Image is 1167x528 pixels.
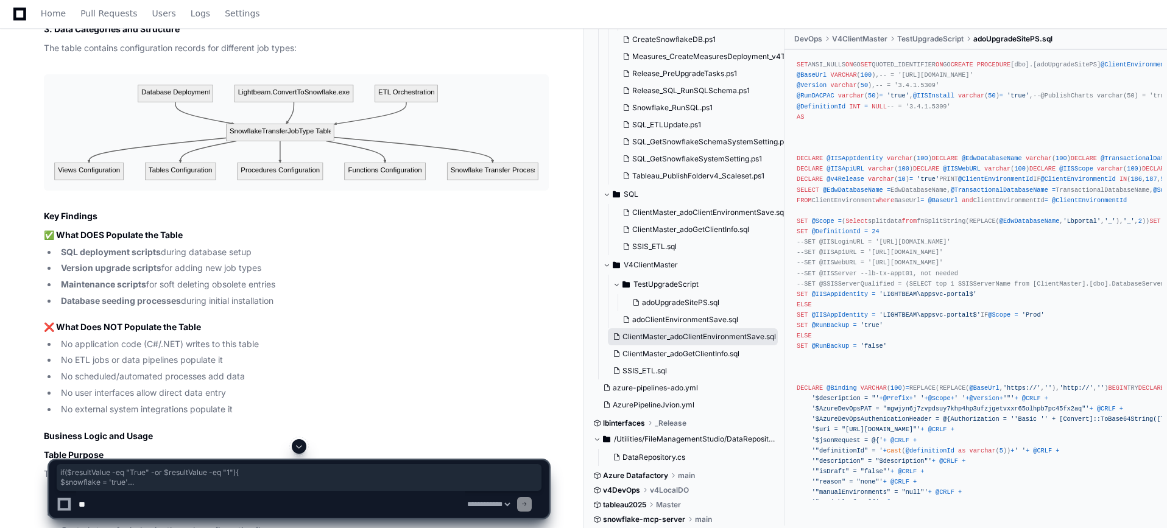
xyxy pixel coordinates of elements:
span: = [1052,186,1056,194]
svg: Directory [622,277,630,292]
span: SET [1149,217,1160,225]
li: for soft deleting obsolete entries [57,278,549,292]
span: @Scope [988,311,1010,319]
span: DECLARE [1029,165,1056,172]
span: Settings [225,10,259,17]
span: = [864,228,868,235]
span: 'LIGHTBEAM\appsvc-portal$' [880,290,977,298]
span: lbinterfaces [603,418,645,428]
button: V4ClientMaster [603,255,785,275]
span: @RunDACPAC [797,92,834,99]
span: = [1000,92,1003,99]
span: 'LIGHTBEAM\appsvc-portalt$' [880,311,981,319]
span: Select [845,217,868,225]
span: DECLARE [913,165,939,172]
span: ELSE [797,332,812,339]
span: Release_SQL_RunSQLSchema.ps1 [632,86,750,96]
button: ClientMaster_adoClientEnvironmentSave.sql [608,328,778,345]
span: = [853,322,856,329]
span: @IISInstall [913,92,954,99]
span: varchar [1026,155,1052,162]
span: DECLARE [797,155,823,162]
span: = [1045,197,1048,204]
span: --SET @IISWebURL = '[URL][DOMAIN_NAME]' [797,259,943,266]
h3: ❌ What Does NOT Populate the Table [44,321,549,333]
span: @DefinitionId [812,228,861,235]
span: 'Lbportal' [1063,217,1101,225]
span: + [880,395,883,402]
span: @ClientEnvironmentId [1052,197,1127,204]
span: SQL_GetSnowflakeSchemaSystemSetting.ps1 [632,137,791,147]
span: 'Prod' [1022,311,1045,319]
button: Tableau_PublishFolderv4_Scaleset.ps1 [618,167,788,185]
span: = [838,217,842,225]
span: 100 [917,155,928,162]
span: DECLARE [1138,384,1165,392]
span: '_' [1104,217,1115,225]
span: @IISApiURL [827,165,864,172]
span: Home [41,10,66,17]
button: SSIS_ETL.sql [618,238,786,255]
span: DECLARE [797,384,823,392]
span: azure-pipelines-ado.yml [613,383,698,393]
span: adoUpgradeSitePS.sql [642,298,719,308]
span: ELSE [797,301,812,308]
span: @IISScope [1059,165,1093,172]
h2: Business Logic and Usage [44,430,549,442]
span: @IISWebURL [943,165,981,172]
h3: 3. Data Categories and Structure [44,23,549,35]
span: 100 [861,71,872,79]
span: '$AzureDevOpsPAT = "mgwjyn6j7zvpdsuy7khp4hp3ufzjgetvxxr65olhpb7pc45fx2aq"' [812,405,1090,412]
span: @EdwDatabaseName [1000,217,1060,225]
span: Users [152,10,176,17]
button: ClientMaster_adoGetClientInfo.sql [618,221,786,238]
span: = [853,342,856,350]
span: @CRLF [1097,405,1116,412]
span: _Release [655,418,686,428]
span: NULL [872,103,887,110]
span: + [1000,395,1003,402]
span: @BaseUrl [797,71,827,79]
span: DECLARE [797,165,823,172]
span: varchar [868,165,894,172]
span: = [872,290,875,298]
span: + [1014,395,1018,402]
button: SQL_GetSnowflakeSystemSetting.ps1 [618,150,788,167]
span: from [902,217,917,225]
span: 50 [861,82,868,89]
span: @Prefix [883,395,909,402]
span: @EdwDatabaseName [823,186,883,194]
span: SQL_ETLUpdate.ps1 [632,120,701,130]
span: ClientMaster_adoClientEnvironmentSave.sql [632,208,786,217]
strong: Database seeding processes [61,295,181,306]
span: SELECT [797,186,819,194]
span: + [965,395,969,402]
span: '$uri = "[URL][DOMAIN_NAME]"' [812,426,921,433]
span: -- = '[URL][DOMAIN_NAME]' [880,71,973,79]
span: VARCHAR [830,71,856,79]
span: SET [797,290,808,298]
span: '' [1097,384,1104,392]
span: CREATE [951,61,973,68]
span: SET [861,61,872,68]
span: varchar [887,155,913,162]
span: @RunBackup [812,322,850,329]
span: = [872,311,875,319]
span: @DefinitionId [797,103,845,110]
span: = [887,186,890,194]
span: ClientMaster_adoClientEnvironmentSave.sql [622,332,776,342]
span: '' [1045,384,1052,392]
span: 50 [988,92,995,99]
span: 'true' [1007,92,1029,99]
span: '$jsonRequest = @{' [812,437,883,444]
span: '$description = "' [812,395,880,402]
span: --SET @IISApiURL = '[URL][DOMAIN_NAME]' [797,248,943,256]
span: @RunBackup [812,342,850,350]
span: @Version [969,395,999,402]
span: 'false' [861,342,887,350]
span: SET [797,342,808,350]
span: varchar [1097,165,1123,172]
li: No scheduled/automated processes add data [57,370,549,384]
span: FROM [797,197,812,204]
span: SET [797,228,808,235]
